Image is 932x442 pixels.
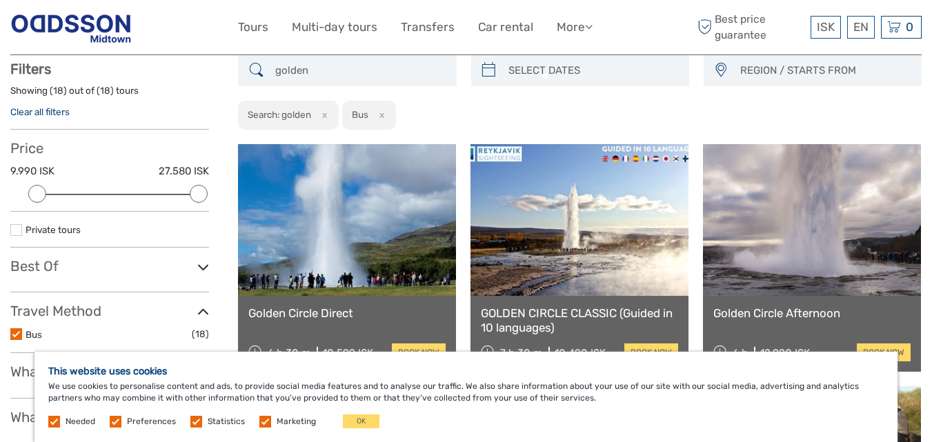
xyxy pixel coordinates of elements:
[847,16,875,39] div: EN
[343,414,379,428] button: OK
[734,59,915,82] button: REGION / STARTS FROM
[713,306,911,320] a: Golden Circle Afternoon
[66,416,95,428] label: Needed
[555,347,606,359] div: 10.490 ISK
[503,59,682,83] input: SELECT DATES
[48,365,884,377] h5: This website uses cookies
[192,326,209,342] span: (18)
[733,347,748,359] span: 6 h
[10,409,209,425] h3: What do you want to do?
[127,416,176,428] label: Preferences
[238,17,268,37] a: Tours
[34,352,898,442] div: We use cookies to personalise content and ads, to provide social media features and to analyse ou...
[478,17,533,37] a: Car rental
[208,416,245,428] label: Statistics
[268,347,310,359] span: 6 h 30 m
[313,108,332,122] button: x
[760,347,810,359] div: 12.990 ISK
[159,164,209,179] label: 27.580 ISK
[10,363,209,380] h3: What do you want to see?
[904,20,915,34] span: 0
[857,343,911,361] a: book now
[26,224,81,235] a: Private tours
[248,306,446,320] a: Golden Circle Direct
[19,24,156,35] p: We're away right now. Please check back later!
[817,20,835,34] span: ISK
[500,347,542,359] span: 7 h 30 m
[10,303,209,319] h3: Travel Method
[277,416,316,428] label: Marketing
[53,84,63,97] label: 18
[694,12,807,42] span: Best price guarantee
[401,17,455,37] a: Transfers
[557,17,593,37] a: More
[624,343,678,361] a: book now
[248,109,311,120] h2: Search: golden
[10,10,132,44] img: Reykjavik Residence
[10,61,51,77] strong: Filters
[159,21,175,38] button: Open LiveChat chat widget
[10,106,70,117] a: Clear all filters
[100,84,110,97] label: 18
[292,17,377,37] a: Multi-day tours
[481,306,678,334] a: GOLDEN CIRCLE CLASSIC (Guided in 10 languages)
[323,347,373,359] div: 10.599 ISK
[10,258,209,274] h3: Best Of
[270,59,449,83] input: SEARCH
[10,140,209,157] h3: Price
[10,84,209,106] div: Showing ( ) out of ( ) tours
[26,329,42,340] a: Bus
[352,109,368,120] h2: Bus
[10,164,54,179] label: 9.990 ISK
[392,343,446,361] a: book now
[370,108,389,122] button: x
